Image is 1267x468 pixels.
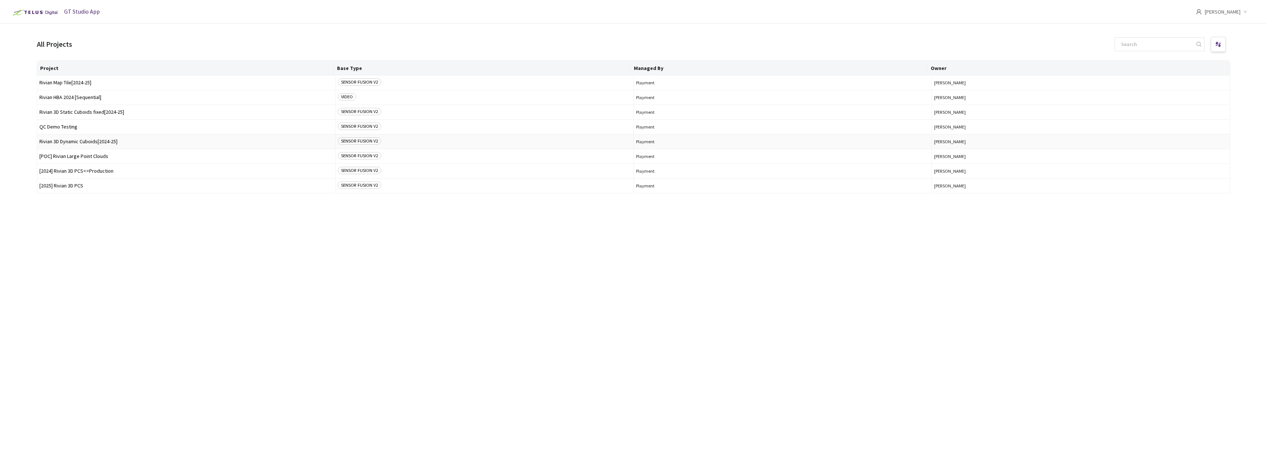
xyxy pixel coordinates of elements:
span: SENSOR FUSION V2 [338,137,381,145]
span: SENSOR FUSION V2 [338,108,381,115]
input: Search [1117,38,1195,51]
span: Playment [636,154,930,159]
button: [PERSON_NAME] [934,168,1228,174]
span: Playment [636,95,930,100]
span: Playment [636,109,930,115]
span: Rivian Map Tile[2024-25] [39,80,333,85]
span: Rivian 3D Dynamic Cuboids[2024-25] [39,139,333,144]
span: Rivian 3D Static Cuboids fixed[2024-25] [39,109,333,115]
span: [2024] Rivian 3D PCS<>Production [39,168,333,174]
span: user [1196,9,1202,15]
span: SENSOR FUSION V2 [338,123,381,130]
span: QC Demo Testing [39,124,333,130]
span: SENSOR FUSION V2 [338,167,381,174]
span: [2025] Rivian 3D PCS [39,183,333,189]
th: Owner [928,61,1225,75]
span: Playment [636,124,930,130]
th: Managed By [631,61,928,75]
span: Playment [636,139,930,144]
span: Rivian HBA 2024 [Sequential] [39,95,333,100]
span: SENSOR FUSION V2 [338,78,381,86]
span: down [1243,10,1247,14]
th: Base Type [334,61,631,75]
button: [PERSON_NAME] [934,124,1228,130]
th: Project [37,61,334,75]
span: [POC] Rivian Large Point Clouds [39,154,333,159]
button: [PERSON_NAME] [934,183,1228,189]
button: [PERSON_NAME] [934,139,1228,144]
div: All Projects [37,38,72,50]
button: [PERSON_NAME] [934,109,1228,115]
img: Telus [9,7,60,18]
span: Playment [636,183,930,189]
span: VIDEO [338,93,356,101]
span: GT Studio App [64,8,100,15]
button: [PERSON_NAME] [934,80,1228,85]
span: Playment [636,168,930,174]
span: Playment [636,80,930,85]
button: [PERSON_NAME] [934,95,1228,100]
span: SENSOR FUSION V2 [338,152,381,159]
span: SENSOR FUSION V2 [338,182,381,189]
button: [PERSON_NAME] [934,154,1228,159]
